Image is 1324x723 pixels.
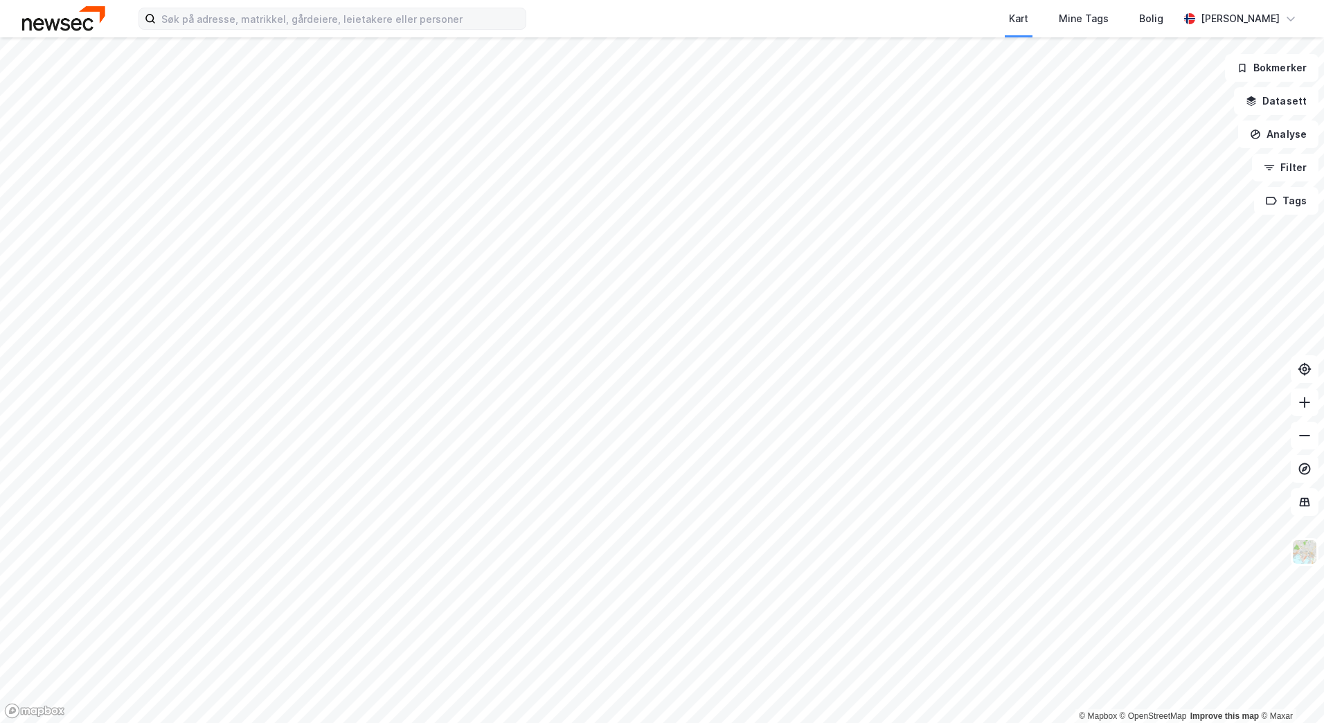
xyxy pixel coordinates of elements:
input: Søk på adresse, matrikkel, gårdeiere, leietakere eller personer [156,8,526,29]
div: [PERSON_NAME] [1201,10,1280,27]
iframe: Chat Widget [1255,657,1324,723]
div: Kontrollprogram for chat [1255,657,1324,723]
div: Mine Tags [1059,10,1109,27]
div: Kart [1009,10,1028,27]
div: Bolig [1139,10,1163,27]
img: newsec-logo.f6e21ccffca1b3a03d2d.png [22,6,105,30]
